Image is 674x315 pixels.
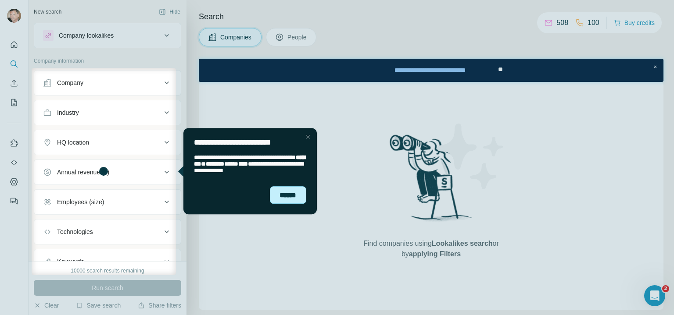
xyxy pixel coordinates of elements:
div: Company [57,78,83,87]
button: Keywords [34,251,181,272]
div: Annual revenue ($) [57,168,109,177]
button: Annual revenue ($) [34,162,181,183]
div: Close Step [452,4,461,12]
div: Technologies [57,227,93,236]
div: Keywords [57,257,84,266]
div: Watch our October Product update [171,2,292,21]
div: HQ location [57,138,89,147]
div: Industry [57,108,79,117]
div: Employees (size) [57,198,104,206]
div: 10000 search results remaining [71,267,144,275]
button: Industry [34,102,181,123]
button: HQ location [34,132,181,153]
button: Employees (size) [34,191,181,212]
button: Company [34,72,181,93]
iframe: Tooltip [176,126,319,216]
button: Technologies [34,221,181,242]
